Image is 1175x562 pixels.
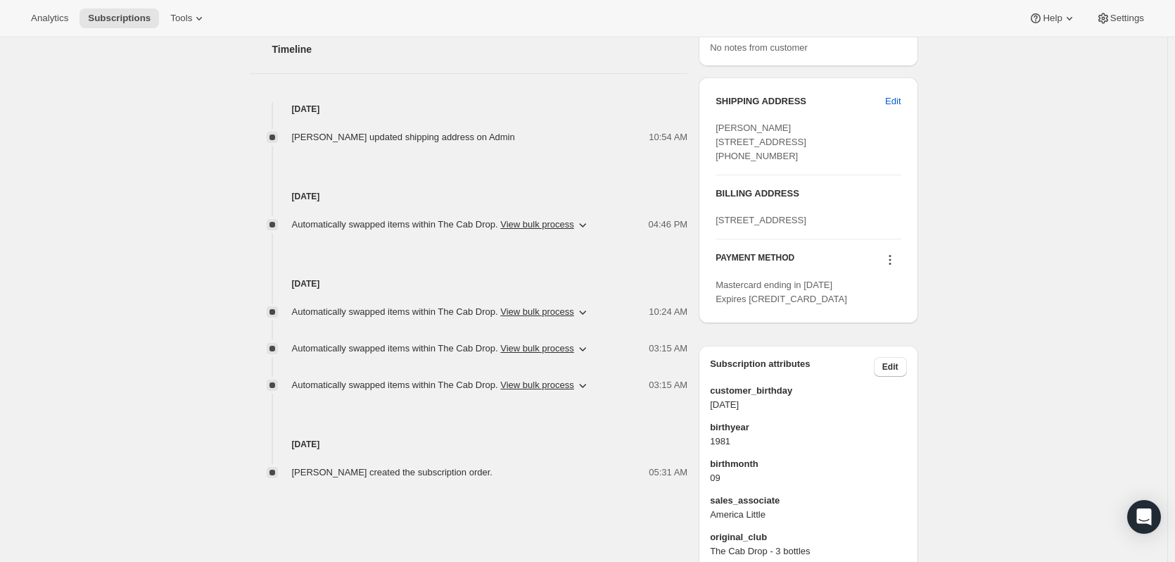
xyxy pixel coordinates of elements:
[716,187,901,201] h3: BILLING ADDRESS
[23,8,77,28] button: Analytics
[874,357,907,377] button: Edit
[882,361,898,373] span: Edit
[1127,500,1161,534] div: Open Intercom Messenger
[500,343,574,354] button: View bulk process
[649,305,687,319] span: 10:24 AM
[284,374,598,396] button: Automatically swapped items within The Cab Drop. View bulk process
[1088,8,1152,28] button: Settings
[877,90,909,113] button: Edit
[716,252,794,271] h3: PAYMENT METHOD
[710,384,906,398] span: customer_birthday
[716,280,847,304] span: Mastercard ending in [DATE] Expires [CREDIT_CARD_DATA]
[250,189,688,204] h4: [DATE]
[710,544,906,558] span: The Cab Drop - 3 bottles
[710,471,906,485] span: 09
[649,218,688,232] span: 04:46 PM
[649,342,687,356] span: 03:15 AM
[162,8,215,28] button: Tools
[250,277,688,291] h4: [DATE]
[292,218,574,232] span: Automatically swapped items within The Cab Drop .
[284,213,598,236] button: Automatically swapped items within The Cab Drop. View bulk process
[716,123,806,161] span: [PERSON_NAME] [STREET_ADDRESS] [PHONE_NUMBER]
[80,8,159,28] button: Subscriptions
[292,467,493,477] span: [PERSON_NAME] created the subscription order.
[250,102,688,116] h4: [DATE]
[710,420,906,435] span: birthyear
[292,305,574,319] span: Automatically swapped items within The Cab Drop .
[292,378,574,392] span: Automatically swapped items within The Cab Drop .
[710,530,906,544] span: original_club
[710,457,906,471] span: birthmonth
[500,219,574,230] button: View bulk process
[710,357,874,377] h3: Subscription attributes
[710,494,906,508] span: sales_associate
[500,380,574,390] button: View bulk process
[716,215,806,225] span: [STREET_ADDRESS]
[710,42,808,53] span: No notes from customer
[292,132,515,142] span: [PERSON_NAME] updated shipping address on Admin
[710,435,906,449] span: 1981
[710,508,906,522] span: America Little
[649,466,687,480] span: 05:31 AM
[284,301,598,323] button: Automatically swapped items within The Cab Drop. View bulk process
[500,306,574,317] button: View bulk process
[716,94,885,108] h3: SHIPPING ADDRESS
[710,398,906,412] span: [DATE]
[170,13,192,24] span: Tools
[1110,13,1144,24] span: Settings
[31,13,68,24] span: Analytics
[250,437,688,451] h4: [DATE]
[1043,13,1062,24] span: Help
[88,13,151,24] span: Subscriptions
[649,378,687,392] span: 03:15 AM
[649,130,687,144] span: 10:54 AM
[272,42,688,56] h2: Timeline
[1020,8,1084,28] button: Help
[284,337,598,360] button: Automatically swapped items within The Cab Drop. View bulk process
[885,94,901,108] span: Edit
[292,342,574,356] span: Automatically swapped items within The Cab Drop .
